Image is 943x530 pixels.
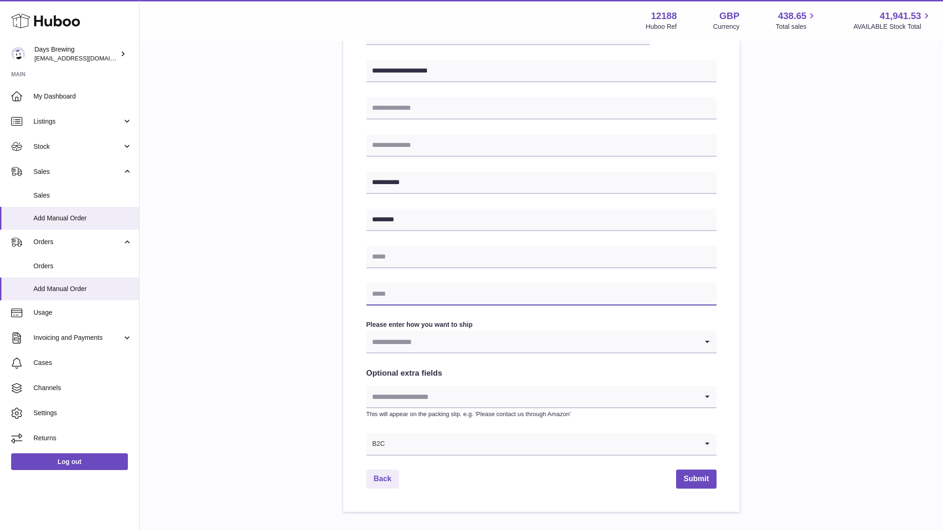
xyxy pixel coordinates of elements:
span: Total sales [776,22,817,31]
span: Channels [33,384,132,392]
a: 41,941.53 AVAILABLE Stock Total [853,10,932,31]
span: Orders [33,262,132,271]
label: Please enter how you want to ship [366,320,717,329]
span: 438.65 [778,10,806,22]
strong: GBP [719,10,739,22]
div: Huboo Ref [646,22,677,31]
a: Log out [11,453,128,470]
span: 41,941.53 [880,10,921,22]
button: Submit [676,470,716,489]
span: Add Manual Order [33,214,132,223]
span: Add Manual Order [33,285,132,293]
div: Search for option [366,433,717,456]
a: Back [366,470,399,489]
span: Stock [33,142,122,151]
div: Days Brewing [34,45,118,63]
span: My Dashboard [33,92,132,101]
p: This will appear on the packing slip. e.g. 'Please contact us through Amazon' [366,410,717,418]
span: [EMAIL_ADDRESS][DOMAIN_NAME] [34,54,137,62]
span: Invoicing and Payments [33,333,122,342]
input: Search for option [366,331,698,352]
a: 438.65 Total sales [776,10,817,31]
div: Currency [713,22,740,31]
div: Search for option [366,331,717,353]
span: Cases [33,358,132,367]
strong: 12188 [651,10,677,22]
span: AVAILABLE Stock Total [853,22,932,31]
span: Settings [33,409,132,417]
h2: Optional extra fields [366,368,717,379]
span: Listings [33,117,122,126]
input: Search for option [366,386,698,407]
span: Sales [33,191,132,200]
img: helena@daysbrewing.com [11,47,25,61]
input: Search for option [385,433,698,455]
div: Search for option [366,386,717,408]
span: Returns [33,434,132,443]
span: Sales [33,167,122,176]
span: B2C [366,433,385,455]
span: Orders [33,238,122,246]
span: Usage [33,308,132,317]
